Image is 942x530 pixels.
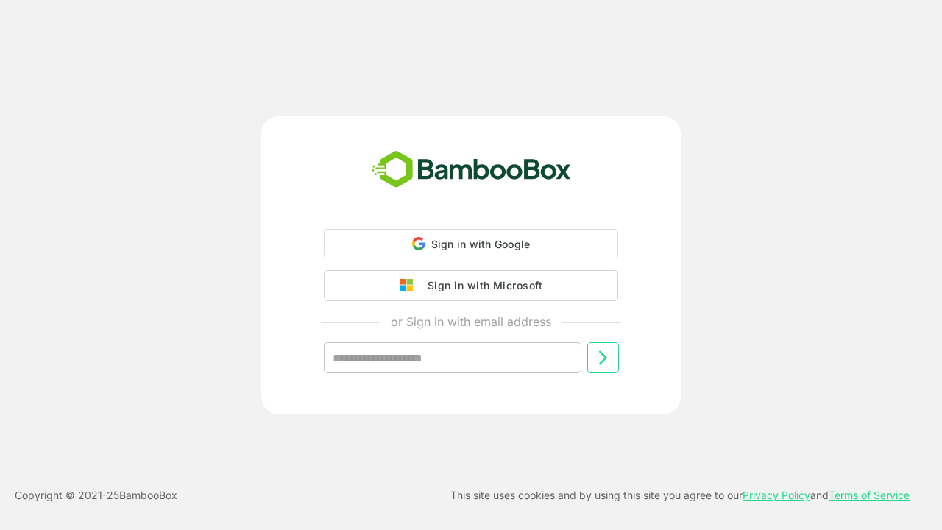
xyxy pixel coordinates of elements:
img: bamboobox [364,146,579,194]
img: google [400,279,420,292]
p: This site uses cookies and by using this site you agree to our and [450,487,910,504]
span: Sign in with Google [431,238,531,250]
p: or Sign in with email address [391,313,551,331]
div: Sign in with Google [324,229,618,258]
a: Terms of Service [829,489,910,501]
p: Copyright © 2021- 25 BambooBox [15,487,177,504]
a: Privacy Policy [743,489,810,501]
div: Sign in with Microsoft [420,276,542,295]
button: Sign in with Microsoft [324,270,618,301]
